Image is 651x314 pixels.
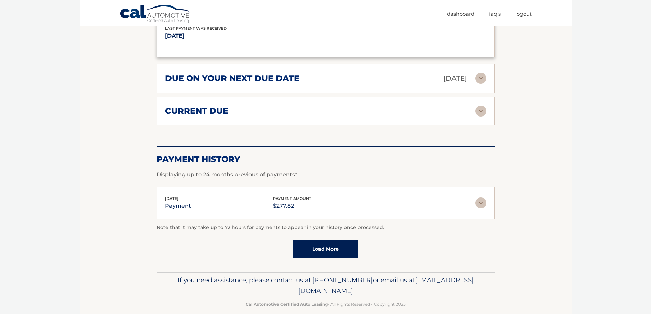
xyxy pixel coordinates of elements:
span: [PHONE_NUMBER] [312,276,373,284]
p: [DATE] [443,72,467,84]
p: $277.82 [273,201,311,211]
p: Displaying up to 24 months previous of payments*. [157,170,495,179]
img: accordion-rest.svg [475,73,486,84]
img: accordion-rest.svg [475,106,486,117]
a: Cal Automotive [120,4,191,24]
img: accordion-rest.svg [475,197,486,208]
p: Note that it may take up to 72 hours for payments to appear in your history once processed. [157,223,495,232]
span: payment amount [273,196,311,201]
p: [DATE] [165,31,326,41]
h2: due on your next due date [165,73,299,83]
a: Load More [293,240,358,258]
h2: current due [165,106,228,116]
a: Dashboard [447,8,474,19]
p: - All Rights Reserved - Copyright 2025 [161,301,490,308]
span: [DATE] [165,196,178,201]
a: FAQ's [489,8,501,19]
a: Logout [515,8,532,19]
span: [EMAIL_ADDRESS][DOMAIN_NAME] [298,276,474,295]
p: If you need assistance, please contact us at: or email us at [161,275,490,297]
h2: Payment History [157,154,495,164]
p: payment [165,201,191,211]
span: Last Payment was received [165,26,227,31]
strong: Cal Automotive Certified Auto Leasing [246,302,328,307]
